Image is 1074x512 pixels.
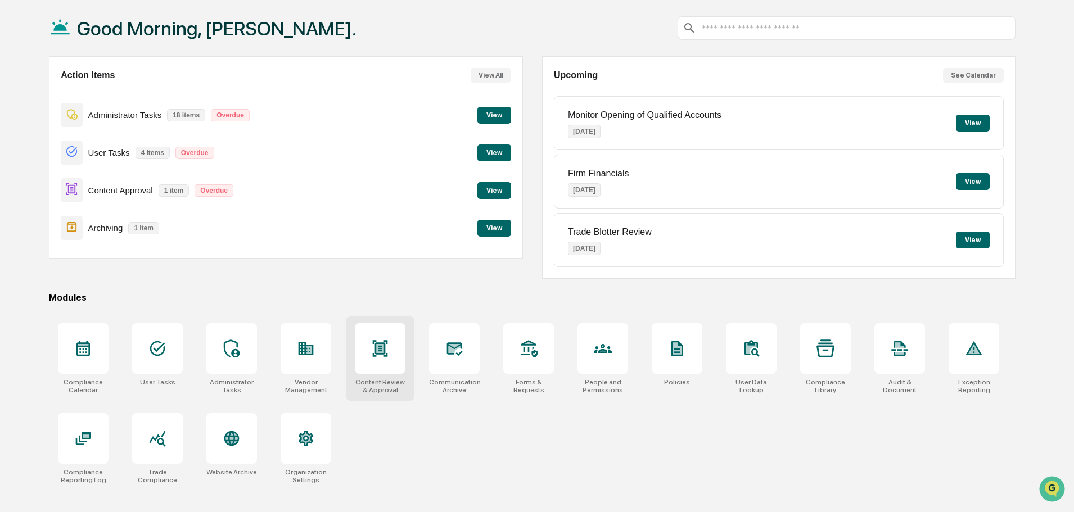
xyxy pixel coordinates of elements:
[58,468,109,484] div: Compliance Reporting Log
[471,68,511,83] button: View All
[281,378,331,394] div: Vendor Management
[477,107,511,124] button: View
[88,185,153,195] p: Content Approval
[128,222,159,234] p: 1 item
[956,115,990,132] button: View
[77,17,357,40] h1: Good Morning, [PERSON_NAME].
[93,214,139,225] span: Attestations
[211,109,250,121] p: Overdue
[726,378,777,394] div: User Data Lookup
[1038,475,1068,505] iframe: Open customer support
[568,242,601,255] p: [DATE]
[136,147,170,159] p: 4 items
[477,144,511,161] button: View
[206,468,257,476] div: Website Archive
[664,378,690,386] div: Policies
[800,378,851,394] div: Compliance Library
[11,158,31,178] img: 1746055101610-c473b297-6a78-478c-a979-82029cc54cd1
[11,215,20,224] div: 🖐️
[568,169,629,179] p: Firm Financials
[477,220,511,237] button: View
[167,109,205,121] p: 18 items
[49,292,1016,303] div: Modules
[88,223,123,233] p: Archiving
[159,184,189,197] p: 1 item
[477,222,511,233] a: View
[956,173,990,190] button: View
[11,62,34,84] img: Greenboard
[429,378,480,394] div: Communications Archive
[956,232,990,248] button: View
[88,110,162,120] p: Administrator Tasks
[132,468,183,484] div: Trade Compliance
[112,262,136,271] span: Pylon
[79,262,136,271] a: Powered byPylon
[281,468,331,484] div: Organization Settings
[568,125,601,138] p: [DATE]
[38,158,184,169] div: Start new chat
[7,230,75,251] a: 🔎Data Lookup
[11,96,205,114] p: How can we help?
[206,378,257,394] div: Administrator Tasks
[140,378,175,386] div: User Tasks
[554,70,598,80] h2: Upcoming
[77,209,144,229] a: 🗄️Attestations
[191,161,205,175] button: Start new chat
[874,378,925,394] div: Audit & Document Logs
[58,378,109,394] div: Compliance Calendar
[568,227,652,237] p: Trade Blotter Review
[477,109,511,120] a: View
[22,235,71,246] span: Data Lookup
[7,209,77,229] a: 🖐️Preclearance
[949,378,999,394] div: Exception Reporting
[943,68,1004,83] button: See Calendar
[175,147,214,159] p: Overdue
[195,184,233,197] p: Overdue
[29,123,186,135] input: Clear
[477,182,511,199] button: View
[88,148,130,157] p: User Tasks
[477,147,511,157] a: View
[577,378,628,394] div: People and Permissions
[568,183,601,197] p: [DATE]
[11,236,20,245] div: 🔎
[82,215,91,224] div: 🗄️
[22,214,73,225] span: Preclearance
[355,378,405,394] div: Content Review & Approval
[503,378,554,394] div: Forms & Requests
[61,70,115,80] h2: Action Items
[38,169,142,178] div: We're available if you need us!
[477,184,511,195] a: View
[568,110,721,120] p: Monitor Opening of Qualified Accounts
